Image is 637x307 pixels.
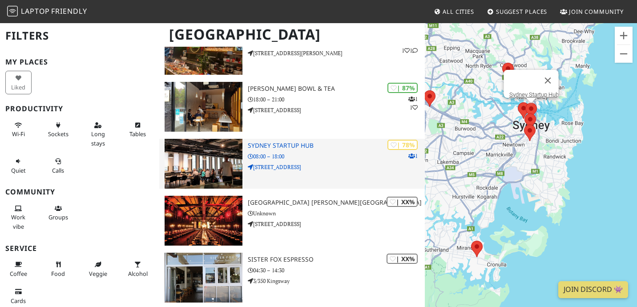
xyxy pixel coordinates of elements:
[5,154,32,178] button: Quiet
[14,23,21,30] img: website_grey.svg
[14,14,21,21] img: logo_orange.svg
[85,118,111,150] button: Long stays
[408,152,418,160] p: 1
[52,166,64,174] span: Video/audio calls
[248,142,425,149] h3: Sydney Startup Hub
[5,58,154,66] h3: My Places
[165,139,242,189] img: Sydney Startup Hub
[89,270,107,278] span: Veggie
[615,27,633,44] button: Zoom in
[165,253,242,303] img: Sister Fox Espresso
[98,53,150,58] div: Keywords by Traffic
[23,23,98,30] div: Domain: [DOMAIN_NAME]
[162,22,423,47] h1: [GEOGRAPHIC_DATA]
[248,152,425,161] p: 08:00 – 18:00
[91,130,105,147] span: Long stays
[11,297,26,305] span: Credit cards
[5,22,154,49] h2: Filters
[125,118,151,141] button: Tables
[248,95,425,104] p: 18:00 – 21:00
[248,106,425,114] p: [STREET_ADDRESS]
[7,6,18,16] img: LaptopFriendly
[129,130,146,138] span: Work-friendly tables
[45,118,72,141] button: Sockets
[248,163,425,171] p: [STREET_ADDRESS]
[51,6,87,16] span: Friendly
[11,166,26,174] span: Quiet
[5,188,154,196] h3: Community
[496,8,548,16] span: Suggest Places
[430,4,478,20] a: All Cities
[128,270,148,278] span: Alcohol
[615,45,633,63] button: Zoom out
[248,199,425,206] h3: [GEOGRAPHIC_DATA] [PERSON_NAME][GEOGRAPHIC_DATA]
[21,6,50,16] span: Laptop
[5,201,32,234] button: Work vibe
[387,83,418,93] div: | 87%
[159,82,425,132] a: Juan Bowl & Tea | 87% 11 [PERSON_NAME] Bowl & Tea 18:00 – 21:00 [STREET_ADDRESS]
[556,4,627,20] a: Join Community
[125,257,151,281] button: Alcohol
[165,82,242,132] img: Juan Bowl & Tea
[159,139,425,189] a: Sydney Startup Hub | 78% 1 Sydney Startup Hub 08:00 – 18:00 [STREET_ADDRESS]
[537,70,559,91] button: Close
[408,95,418,112] p: 1 1
[5,105,154,113] h3: Productivity
[159,253,425,303] a: Sister Fox Espresso | XX% Sister Fox Espresso 04:30 – 14:30 3/350 Kingsway
[509,91,559,98] a: Sydney Startup Hub
[248,220,425,228] p: [STREET_ADDRESS]
[248,209,425,218] p: Unknown
[443,8,474,16] span: All Cities
[51,270,65,278] span: Food
[159,196,425,246] a: Doltone House Jones Bay Wharf | XX% [GEOGRAPHIC_DATA] [PERSON_NAME][GEOGRAPHIC_DATA] Unknown [STR...
[11,213,25,230] span: People working
[25,14,44,21] div: v 4.0.24
[45,201,72,225] button: Groups
[248,277,425,285] p: 3/350 Kingsway
[387,254,418,264] div: | XX%
[248,256,425,263] h3: Sister Fox Espresso
[10,270,27,278] span: Coffee
[85,257,111,281] button: Veggie
[45,257,72,281] button: Food
[5,244,154,253] h3: Service
[248,85,425,93] h3: [PERSON_NAME] Bowl & Tea
[34,53,80,58] div: Domain Overview
[89,52,96,59] img: tab_keywords_by_traffic_grey.svg
[387,140,418,150] div: | 78%
[5,118,32,141] button: Wi-Fi
[387,197,418,207] div: | XX%
[48,213,68,221] span: Group tables
[248,266,425,275] p: 04:30 – 14:30
[45,154,72,178] button: Calls
[12,130,25,138] span: Stable Wi-Fi
[48,130,69,138] span: Power sockets
[165,196,242,246] img: Doltone House Jones Bay Wharf
[7,4,87,20] a: LaptopFriendly LaptopFriendly
[484,4,551,20] a: Suggest Places
[24,52,31,59] img: tab_domain_overview_orange.svg
[558,281,628,298] a: Join Discord 👾
[569,8,624,16] span: Join Community
[5,257,32,281] button: Coffee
